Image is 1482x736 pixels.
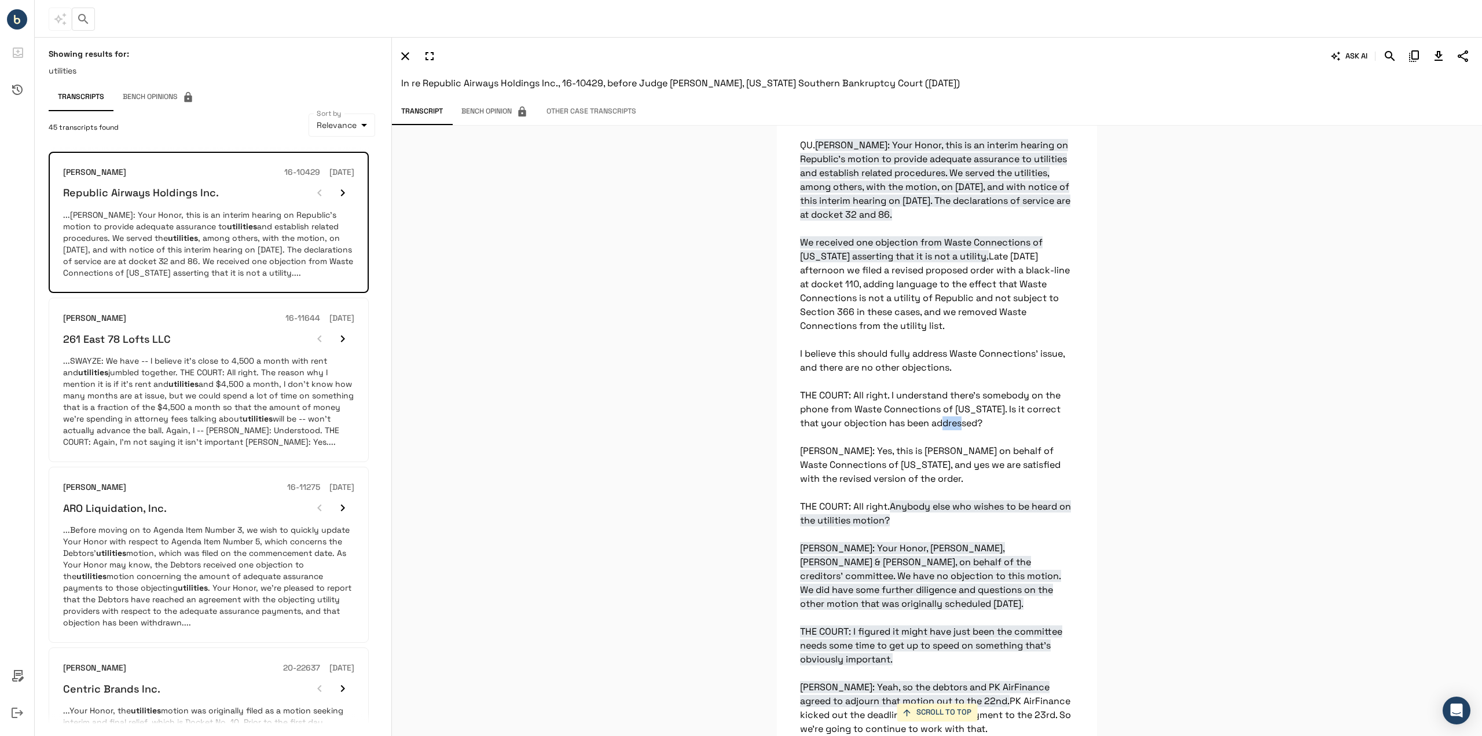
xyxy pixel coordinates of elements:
button: Other Case Transcripts [537,101,645,123]
div: Open Intercom Messenger [1443,697,1470,724]
h6: 20-22637 [283,662,320,675]
h6: [PERSON_NAME] [63,166,126,179]
h6: [DATE] [329,312,354,325]
button: Transcript [392,101,452,123]
em: utilities [78,367,108,378]
button: SCROLL TO TOP [897,704,977,722]
em: utilities [131,705,161,716]
span: This feature has been disabled by your account admin. [113,83,203,111]
button: ASK AI [1329,46,1370,66]
em: utilities [243,413,273,424]
button: Share Transcript [1453,46,1473,66]
span: Anybody else who wishes to be heard on the utilities motion? [PERSON_NAME]: Your Honor, [PERSON_N... [800,500,1071,707]
h6: [DATE] [329,481,354,494]
button: Download Transcript [1429,46,1448,66]
p: utilities [49,65,377,76]
button: Copy Citation [1404,46,1424,66]
h6: Republic Airways Holdings Inc. [63,186,219,199]
button: Search [1380,46,1400,66]
div: Relevance [309,113,375,137]
button: Transcripts [49,83,113,111]
h6: [DATE] [329,662,354,675]
h6: [PERSON_NAME] [63,312,126,325]
span: 45 transcripts found [49,122,119,134]
span: Bench Opinion [461,106,528,118]
em: utilities [76,571,107,581]
em: utilities [96,548,126,558]
p: ...[PERSON_NAME]: Your Honor, this is an interim hearing on Republic's motion to provide adequate... [63,209,354,279]
h6: Centric Brands Inc. [63,682,160,695]
h6: [PERSON_NAME] [63,481,126,494]
em: utilities [178,583,208,593]
p: ...Before moving on to Agenda Item Number 3, we wish to quickly update Your Honor with respect to... [63,524,354,628]
h6: Showing results for: [49,49,377,59]
h6: 16-11275 [287,481,320,494]
span: Bench Opinions [123,91,194,103]
h6: [DATE] [329,166,354,179]
h6: 16-10429 [284,166,320,179]
p: ...SWAYZE: We have -- I believe it’s close to 4,500 a month with rent and jumbled together. THE C... [63,355,354,448]
span: This feature has been disabled by your account admin. [49,8,72,31]
em: utilities [168,233,198,243]
span: This feature has been disabled by your account admin. [452,101,537,123]
h6: 261 East 78 Lofts LLC [63,332,171,346]
h6: ARO Liquidation, Inc. [63,501,167,515]
label: Sort by [317,108,342,118]
em: utilities [168,379,199,389]
span: In re Republic Airways Holdings Inc., 16-10429, before Judge [PERSON_NAME], [US_STATE] Southern B... [401,77,960,89]
h6: 16-11644 [285,312,320,325]
em: utilities [227,221,257,232]
h6: [PERSON_NAME] [63,662,126,675]
span: [PERSON_NAME]: Your Honor, this is an interim hearing on Republic's motion to provide adequate as... [800,139,1070,262]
